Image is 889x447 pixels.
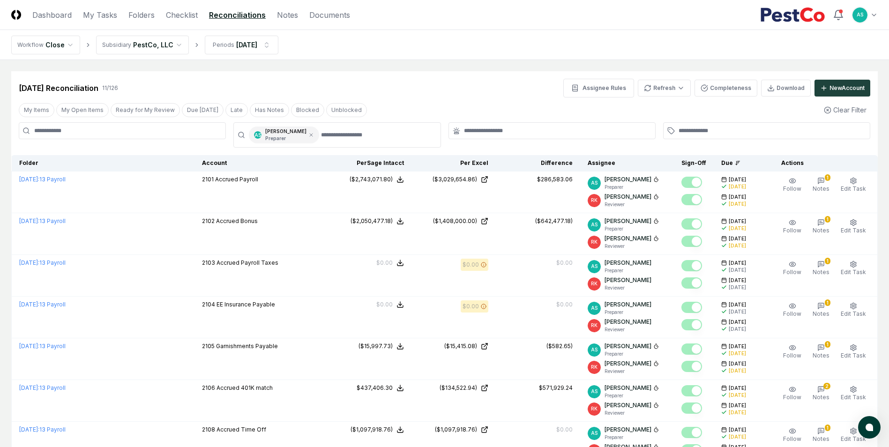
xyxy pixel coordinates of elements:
span: RK [591,280,598,287]
th: Assignee [580,155,674,171]
div: ($134,522.94) [440,384,477,392]
th: Sign-Off [674,155,714,171]
span: Notes [813,310,829,317]
span: RK [591,322,598,329]
button: $0.00 [376,259,404,267]
p: [PERSON_NAME] [605,259,651,267]
button: Follow [781,175,803,195]
button: $0.00 [376,300,404,309]
button: Follow [781,425,803,445]
p: Reviewer [605,326,651,333]
p: Reviewer [605,368,659,375]
p: Preparer [265,135,306,142]
button: ($1,097,918.76) [351,425,404,434]
span: Edit Task [841,352,866,359]
p: [PERSON_NAME] [605,318,651,326]
div: 1 [825,174,830,181]
span: [DATE] [729,402,746,409]
button: Edit Task [839,259,868,278]
div: [DATE] [729,367,746,374]
div: $0.00 [556,259,573,267]
button: Edit Task [839,175,868,195]
button: AS [852,7,868,23]
span: Follow [783,352,801,359]
div: ($2,050,477.18) [351,217,393,225]
div: 1 [825,341,830,348]
img: PestCo logo [760,7,825,22]
button: Blocked [291,103,324,117]
span: [DATE] [729,319,746,326]
span: AS [591,388,598,395]
div: $0.00 [556,425,573,434]
p: Preparer [605,392,659,399]
div: ($15,997.73) [359,342,393,350]
div: ($642,477.18) [535,217,573,225]
div: $571,929.24 [539,384,573,392]
p: Preparer [605,309,651,316]
div: [DATE] [729,326,746,333]
button: Edit Task [839,425,868,445]
p: [PERSON_NAME] [605,342,651,350]
div: ($582.65) [546,342,573,350]
th: Folder [12,155,194,171]
button: 1Notes [811,175,831,195]
button: ($2,050,477.18) [351,217,404,225]
div: $437,406.30 [357,384,393,392]
a: [DATE]:13 Payroll [19,343,66,350]
button: Due Today [182,103,224,117]
a: Notes [277,9,298,21]
p: [PERSON_NAME] [605,401,651,410]
button: My Items [19,103,54,117]
a: [DATE]:13 Payroll [19,426,66,433]
span: AS [857,11,863,18]
div: [DATE] [729,433,746,440]
span: [DATE] [729,218,746,225]
div: [DATE] [236,40,257,50]
button: 2Notes [811,384,831,403]
a: Reconciliations [209,9,266,21]
p: Reviewer [605,410,659,417]
div: 11 / 126 [102,84,118,92]
div: [PERSON_NAME] [265,128,306,142]
span: [DATE] : [19,426,39,433]
span: Accrued Payroll Taxes [217,259,278,266]
span: RK [591,197,598,204]
a: ($15,415.08) [419,342,488,350]
span: EE Insurance Payable [217,301,275,308]
div: ($2,743,071.80) [350,175,393,184]
div: ($1,097,918.76) [435,425,477,434]
span: 2104 [202,301,215,308]
span: 2102 [202,217,215,224]
span: Accrued 401K match [217,384,273,391]
a: Folders [128,9,155,21]
img: Logo [11,10,21,20]
th: Per Excel [411,155,496,171]
p: [PERSON_NAME] [605,276,651,284]
p: [PERSON_NAME] [605,175,651,184]
span: Notes [813,227,829,234]
p: [PERSON_NAME] [605,193,651,201]
a: ($1,408,000.00) [419,217,488,225]
button: Mark complete [681,177,702,188]
button: Unblocked [326,103,367,117]
th: Per Sage Intacct [327,155,411,171]
div: Due [721,159,759,167]
p: Reviewer [605,243,659,250]
div: Actions [774,159,870,167]
button: Download [761,80,811,97]
button: Mark complete [681,361,702,372]
div: $0.00 [376,259,393,267]
button: Mark complete [681,218,702,230]
button: Mark complete [681,319,702,330]
span: RK [591,405,598,412]
div: [DATE] [729,201,746,208]
div: 1 [825,258,830,264]
div: [DATE] [729,284,746,291]
span: AS [591,430,598,437]
div: Workflow [17,41,44,49]
button: Mark complete [681,260,702,271]
a: Documents [309,9,350,21]
span: AS [254,132,261,139]
button: 1Notes [811,300,831,320]
div: [DATE] [729,183,746,190]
